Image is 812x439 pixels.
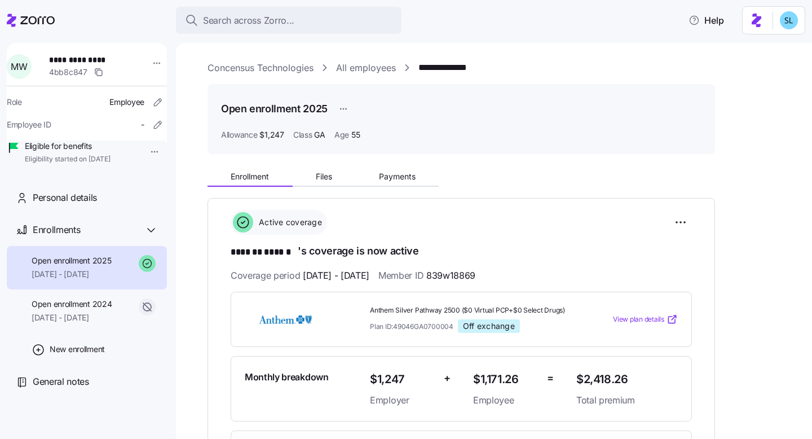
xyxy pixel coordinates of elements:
span: GA [314,129,325,141]
span: Employee [473,393,538,407]
span: Files [316,173,332,181]
img: 7c620d928e46699fcfb78cede4daf1d1 [780,11,798,29]
span: View plan details [613,314,664,325]
span: Employer [370,393,435,407]
span: 839w18869 [426,269,475,283]
span: Allowance [221,129,257,141]
span: Member ID [378,269,475,283]
span: [DATE] - [DATE] [303,269,369,283]
span: Search across Zorro... [203,14,294,28]
span: $1,247 [370,370,435,389]
span: Plan ID: 49046GA0700004 [370,322,453,331]
span: Payments [379,173,416,181]
span: Active coverage [255,217,322,228]
span: + [444,370,451,387]
h1: Open enrollment 2025 [221,102,328,116]
span: Open enrollment 2025 [32,255,111,266]
span: Eligible for benefits [25,141,111,152]
a: View plan details [613,314,678,325]
span: [DATE] - [DATE] [32,312,112,323]
span: Role [7,96,22,108]
span: Employee ID [7,119,51,130]
span: Open enrollment 2024 [32,298,112,310]
span: [DATE] - [DATE] [32,269,111,280]
span: Help [689,14,724,27]
a: All employees [336,61,396,75]
h1: 's coverage is now active [231,244,692,260]
button: Help [679,9,733,32]
img: Anthem [245,306,326,332]
span: Anthem Silver Pathway 2500 ($0 Virtual PCP+$0 Select Drugs) [370,306,567,315]
span: Enrollments [33,223,80,237]
span: = [547,370,554,387]
span: General notes [33,375,89,389]
span: New enrollment [50,344,105,355]
span: Coverage period [231,269,369,283]
span: Class [293,129,312,141]
span: $1,171.26 [473,370,538,389]
span: Off exchange [463,321,515,331]
a: Concensus Technologies [208,61,314,75]
span: Eligibility started on [DATE] [25,155,111,164]
span: $1,247 [259,129,284,141]
span: M W [11,62,27,71]
span: - [141,119,144,130]
span: $2,418.26 [576,370,678,389]
span: Age [334,129,349,141]
span: Personal details [33,191,97,205]
span: Employee [109,96,144,108]
span: Monthly breakdown [245,370,329,384]
span: Total premium [576,393,678,407]
span: 55 [351,129,360,141]
span: 4bb8c847 [49,67,87,78]
span: Enrollment [231,173,269,181]
button: Search across Zorro... [176,7,401,34]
